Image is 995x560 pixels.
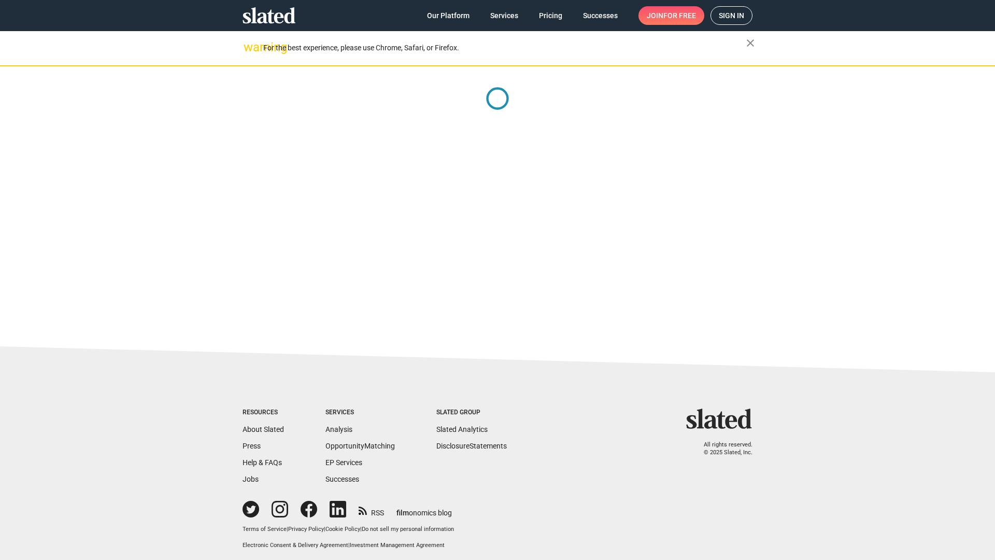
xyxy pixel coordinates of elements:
[710,6,752,25] a: Sign in
[325,409,395,417] div: Services
[243,442,261,450] a: Press
[243,458,282,467] a: Help & FAQs
[436,409,507,417] div: Slated Group
[287,526,288,533] span: |
[663,6,696,25] span: for free
[647,6,696,25] span: Join
[325,425,352,433] a: Analysis
[482,6,527,25] a: Services
[719,7,744,24] span: Sign in
[539,6,562,25] span: Pricing
[360,526,362,533] span: |
[243,425,284,433] a: About Slated
[427,6,470,25] span: Our Platform
[419,6,478,25] a: Our Platform
[243,542,348,549] a: Electronic Consent & Delivery Agreement
[575,6,626,25] a: Successes
[243,409,284,417] div: Resources
[436,442,507,450] a: DisclosureStatements
[396,509,409,517] span: film
[744,37,757,49] mat-icon: close
[263,41,746,55] div: For the best experience, please use Chrome, Safari, or Firefox.
[324,526,325,533] span: |
[638,6,704,25] a: Joinfor free
[359,502,384,518] a: RSS
[583,6,618,25] span: Successes
[436,425,488,433] a: Slated Analytics
[325,458,362,467] a: EP Services
[396,500,452,518] a: filmonomics blog
[325,442,395,450] a: OpportunityMatching
[288,526,324,533] a: Privacy Policy
[243,526,287,533] a: Terms of Service
[693,441,752,456] p: All rights reserved. © 2025 Slated, Inc.
[243,475,259,483] a: Jobs
[348,542,350,549] span: |
[244,41,256,53] mat-icon: warning
[325,475,359,483] a: Successes
[362,526,454,534] button: Do not sell my personal information
[531,6,571,25] a: Pricing
[325,526,360,533] a: Cookie Policy
[350,542,445,549] a: Investment Management Agreement
[490,6,518,25] span: Services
